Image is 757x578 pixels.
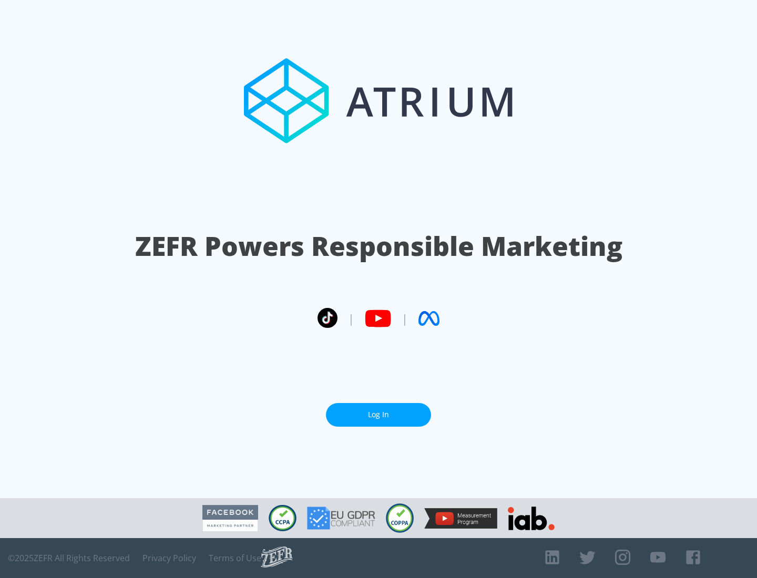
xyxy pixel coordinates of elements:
img: IAB [508,507,555,530]
span: | [402,311,408,326]
span: © 2025 ZEFR All Rights Reserved [8,553,130,563]
img: GDPR Compliant [307,507,375,530]
img: Facebook Marketing Partner [202,505,258,532]
span: | [348,311,354,326]
img: YouTube Measurement Program [424,508,497,529]
a: Log In [326,403,431,427]
a: Privacy Policy [142,553,196,563]
img: CCPA Compliant [269,505,296,531]
a: Terms of Use [209,553,261,563]
h1: ZEFR Powers Responsible Marketing [135,228,622,264]
img: COPPA Compliant [386,503,414,533]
